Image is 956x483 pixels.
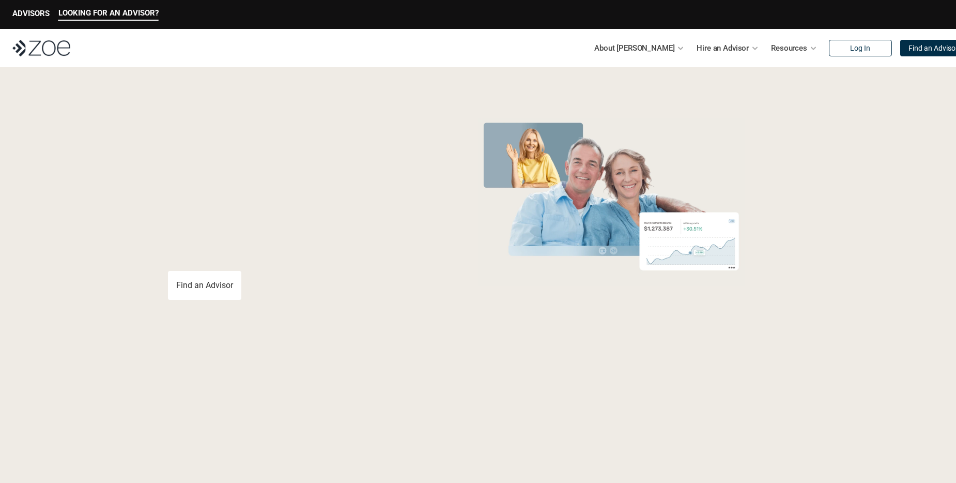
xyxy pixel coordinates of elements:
p: LOOKING FOR AN ADVISOR? [58,8,159,18]
span: Grow Your Wealth [168,114,398,154]
span: with a Financial Advisor [168,149,377,223]
p: Resources [771,40,807,56]
p: About [PERSON_NAME] [594,40,674,56]
p: Find an Advisor [176,280,233,290]
p: Log In [850,44,870,53]
a: Log In [829,40,892,56]
a: Find an Advisor [168,271,241,300]
p: Loremipsum: *DolOrsi Ametconsecte adi Eli Seddoeius tem inc utlaboreet. Dol 1074 MagNaal Enimadmi... [25,432,931,469]
p: You deserve an advisor you can trust. [PERSON_NAME], hire, and invest with vetted, fiduciary, fin... [168,234,435,259]
p: Hire an Advisor [697,40,749,56]
p: ADVISORS [12,9,50,18]
em: The information in the visuals above is for illustrative purposes only and does not represent an ... [468,292,754,298]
